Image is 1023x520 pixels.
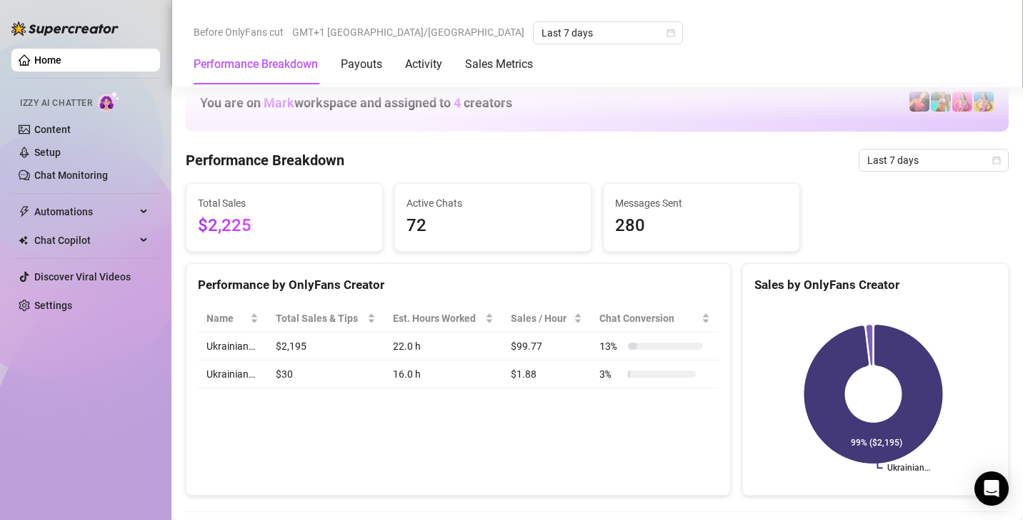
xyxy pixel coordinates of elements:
[20,97,92,110] span: Izzy AI Chatter
[754,275,997,295] div: Sales by OnlyFans Creator
[34,147,61,158] a: Setup
[974,471,1009,506] div: Open Intercom Messenger
[267,305,384,333] th: Total Sales & Tips
[198,275,719,295] div: Performance by OnlyFans Creator
[198,305,267,333] th: Name
[406,195,579,211] span: Active Chats
[384,333,502,360] td: 22.0 h
[341,56,382,73] div: Payouts
[952,92,972,112] img: Ukrainian
[502,305,592,333] th: Sales / Hour
[591,305,719,333] th: Chat Conversion
[887,463,929,474] text: Ukrainian…
[974,92,994,112] img: Ukrainian
[198,212,371,240] span: $2,225
[599,310,699,326] span: Chat Conversion
[502,333,592,360] td: $99.77
[667,29,675,37] span: calendar
[34,54,61,66] a: Home
[599,366,622,382] span: 3 %
[615,212,788,240] span: 280
[542,22,674,44] span: Last 7 days
[34,200,136,223] span: Automations
[34,170,108,181] a: Chat Monitoring
[198,333,267,360] td: Ukrainian…
[19,235,28,245] img: Chat Copilot
[194,21,284,43] span: Before OnlyFans cut
[465,56,533,73] div: Sales Metrics
[931,92,951,112] img: Alexa
[384,360,502,388] td: 16.0 h
[909,92,929,112] img: Alexa
[34,229,136,252] span: Chat Copilot
[19,206,30,217] span: thunderbolt
[34,300,72,311] a: Settings
[34,124,71,135] a: Content
[276,310,364,326] span: Total Sales & Tips
[200,95,512,111] h1: You are on workspace and assigned to creators
[867,149,1000,171] span: Last 7 days
[98,91,120,112] img: AI Chatter
[992,156,1001,165] span: calendar
[34,271,131,283] a: Discover Viral Videos
[267,360,384,388] td: $30
[406,212,579,240] span: 72
[186,150,344,170] h4: Performance Breakdown
[615,195,788,211] span: Messages Sent
[292,21,524,43] span: GMT+1 [GEOGRAPHIC_DATA]/[GEOGRAPHIC_DATA]
[511,310,572,326] span: Sales / Hour
[198,195,371,211] span: Total Sales
[198,360,267,388] td: Ukrainian…
[454,95,461,110] span: 4
[264,95,294,110] span: Mark
[267,333,384,360] td: $2,195
[599,338,622,354] span: 13 %
[405,56,442,73] div: Activity
[11,21,119,36] img: logo-BBDzfeDw.svg
[502,360,592,388] td: $1.88
[393,310,482,326] div: Est. Hours Worked
[206,310,247,326] span: Name
[194,56,318,73] div: Performance Breakdown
